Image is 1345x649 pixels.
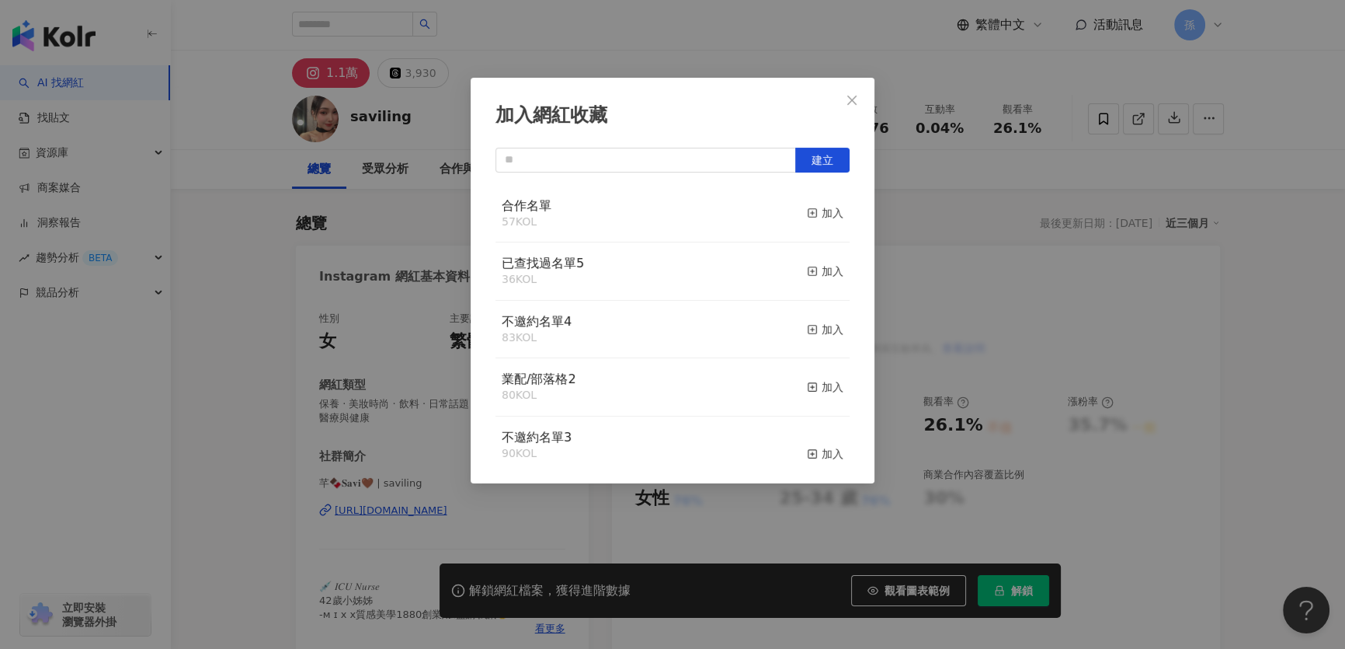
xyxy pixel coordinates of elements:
span: 收藏內網紅人選已達 90 人，目前無法新增 [502,464,707,476]
div: 83 KOL [502,330,572,346]
div: 加入 [807,263,843,280]
button: 加入 [807,313,843,346]
span: 已查找過名單5 [502,256,584,270]
span: 業配/部落格2 [502,372,576,386]
div: 80 KOL [502,388,576,403]
a: 業配/部落格2 [502,373,576,386]
div: 加入網紅收藏 [495,103,850,129]
div: 36 KOL [502,272,584,288]
button: 加入 [807,255,843,288]
button: 加入 [807,429,843,479]
div: 90 KOL [502,446,707,462]
div: 加入 [807,321,843,338]
span: 不邀約名單3 [502,430,572,445]
span: close [846,94,858,106]
a: 已查找過名單5 [502,257,584,270]
div: 加入 [807,445,843,462]
button: Close [836,85,867,116]
span: 建立 [812,154,833,166]
div: 57 KOL [502,215,551,230]
div: 加入 [807,204,843,222]
span: 合作名單 [502,198,551,213]
a: 合作名單 [502,200,551,212]
div: 加入 [807,379,843,396]
button: 加入 [807,371,843,403]
button: 加入 [807,197,843,230]
a: 不邀約名單3 [502,431,572,444]
a: 不邀約名單4 [502,316,572,328]
button: 建立 [795,148,850,173]
span: 不邀約名單4 [502,314,572,329]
